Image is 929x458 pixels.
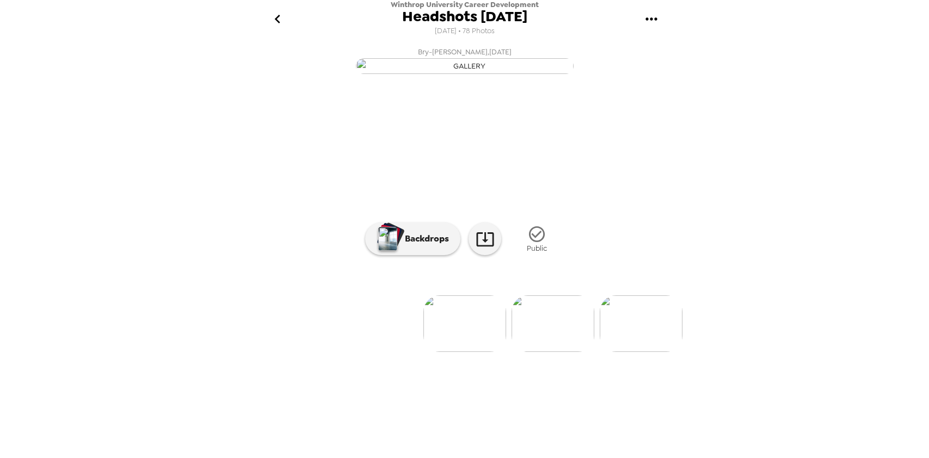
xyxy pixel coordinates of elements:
img: gallery [600,295,682,352]
p: Backdrops [399,232,449,245]
button: Bry-[PERSON_NAME],[DATE] [247,42,682,77]
img: gallery [356,58,574,74]
img: gallery [512,295,594,352]
button: gallery menu [634,2,669,37]
span: Bry-[PERSON_NAME] , [DATE] [418,46,512,58]
span: [DATE] • 78 Photos [435,24,495,39]
span: Public [527,244,547,253]
button: Public [509,219,564,259]
button: Backdrops [365,222,460,255]
img: gallery [423,295,506,352]
button: go back [260,2,296,37]
span: Headshots [DATE] [402,9,527,24]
